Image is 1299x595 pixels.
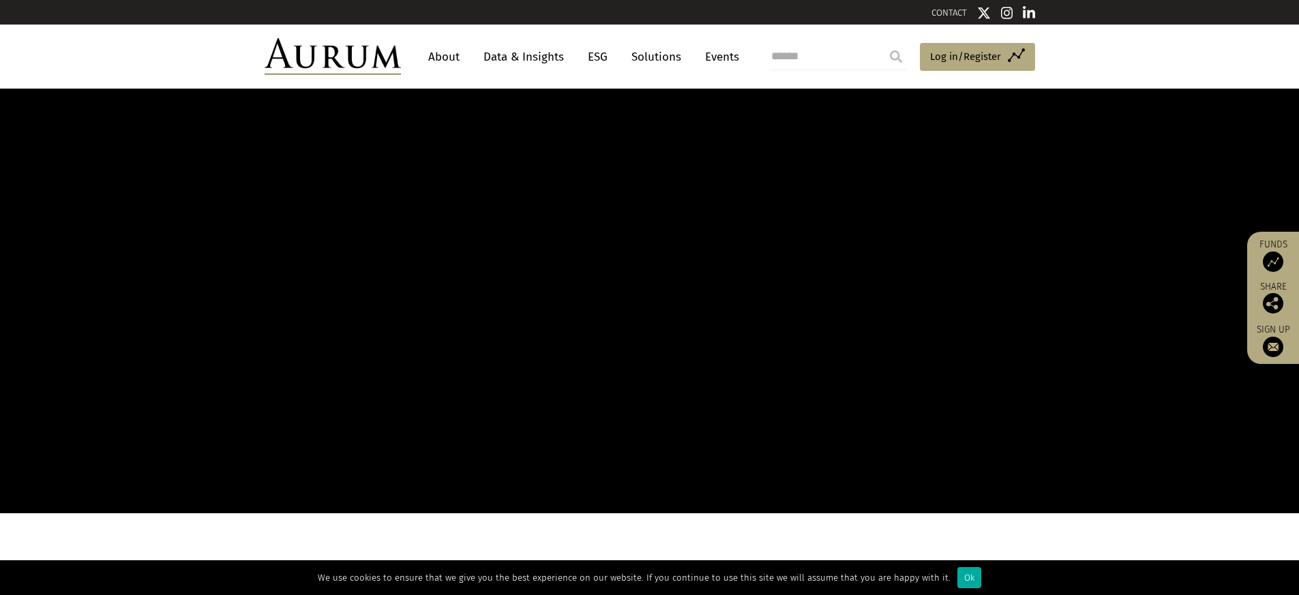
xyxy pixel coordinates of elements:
a: Solutions [625,44,688,70]
a: Funds [1254,239,1292,272]
a: ESG [581,44,614,70]
a: CONTACT [931,7,967,18]
img: Share this post [1263,293,1283,314]
a: Events [698,44,739,70]
img: Linkedin icon [1023,6,1035,20]
img: Sign up to our newsletter [1263,337,1283,357]
div: Share [1254,282,1292,314]
span: Log in/Register [930,48,1001,65]
a: Sign up [1254,324,1292,357]
img: Access Funds [1263,251,1283,272]
a: Data & Insights [477,44,571,70]
input: Submit [882,43,910,70]
img: Instagram icon [1001,6,1013,20]
a: Log in/Register [920,43,1035,72]
img: Twitter icon [977,6,991,20]
a: About [421,44,466,70]
div: Ok [957,567,981,588]
img: Aurum [265,38,401,75]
